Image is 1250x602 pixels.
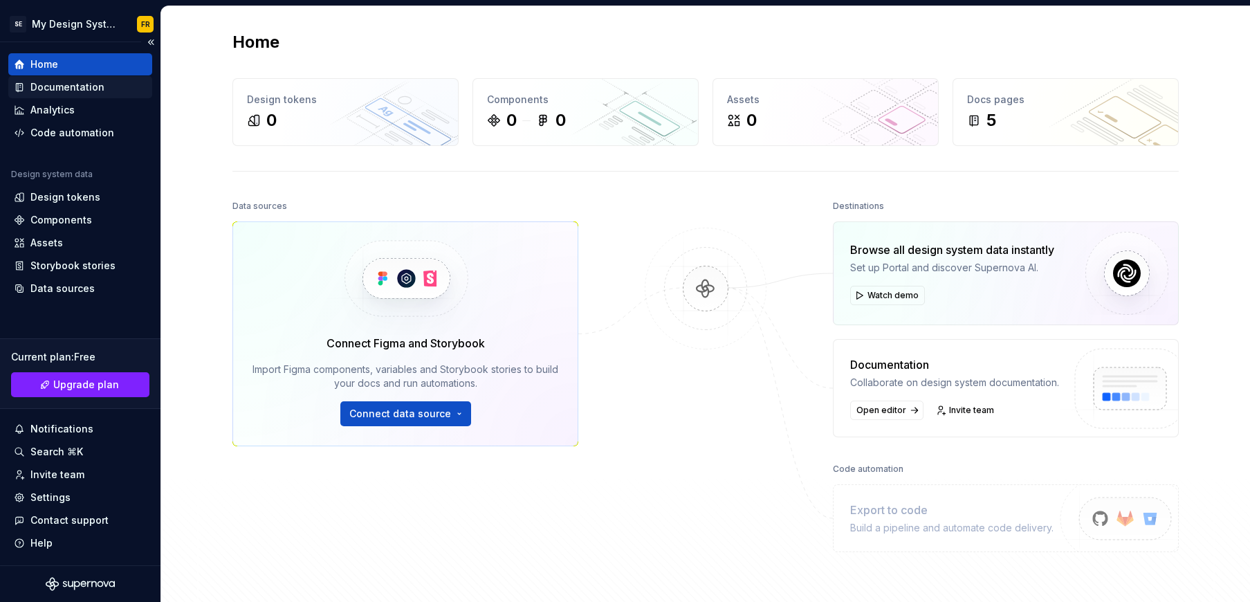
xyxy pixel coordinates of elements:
a: Invite team [932,401,1000,420]
span: Invite team [949,405,994,416]
div: Import Figma components, variables and Storybook stories to build your docs and run automations. [252,363,558,390]
div: 0 [266,109,277,131]
div: Design system data [11,169,93,180]
div: SE [10,16,26,33]
button: Upgrade plan [11,372,149,397]
a: Documentation [8,76,152,98]
div: Code automation [833,459,903,479]
div: Storybook stories [30,259,116,273]
div: Home [30,57,58,71]
div: Build a pipeline and automate code delivery. [850,521,1054,535]
div: 5 [986,109,996,131]
a: Docs pages5 [953,78,1179,146]
button: Contact support [8,509,152,531]
div: FR [141,19,150,30]
div: 0 [746,109,757,131]
div: Collaborate on design system documentation. [850,376,1059,390]
span: Open editor [856,405,906,416]
div: Documentation [30,80,104,94]
div: Assets [727,93,924,107]
a: Components [8,209,152,231]
div: Documentation [850,356,1059,373]
div: Search ⌘K [30,445,83,459]
div: 0 [555,109,566,131]
span: Upgrade plan [53,378,119,392]
button: Notifications [8,418,152,440]
button: Help [8,532,152,554]
div: Analytics [30,103,75,117]
button: Connect data source [340,401,471,426]
div: Docs pages [967,93,1164,107]
div: Design tokens [30,190,100,204]
a: Open editor [850,401,923,420]
div: Notifications [30,422,93,436]
div: Components [487,93,684,107]
div: Help [30,536,53,550]
span: Watch demo [867,290,919,301]
span: Connect data source [349,407,451,421]
div: Connect Figma and Storybook [327,335,485,352]
div: Export to code [850,502,1054,518]
div: Browse all design system data instantly [850,241,1054,258]
a: Assets [8,232,152,254]
button: Collapse sidebar [141,33,160,52]
a: Storybook stories [8,255,152,277]
div: Components [30,213,92,227]
a: Code automation [8,122,152,144]
a: Design tokens [8,186,152,208]
div: Data sources [232,197,287,216]
div: Set up Portal and discover Supernova AI. [850,261,1054,275]
a: Invite team [8,464,152,486]
a: Design tokens0 [232,78,459,146]
a: Assets0 [713,78,939,146]
div: Assets [30,236,63,250]
div: Design tokens [247,93,444,107]
a: Home [8,53,152,75]
a: Settings [8,486,152,509]
button: SEMy Design SystemFR [3,9,158,39]
div: Contact support [30,513,109,527]
div: Settings [30,491,71,504]
a: Components00 [472,78,699,146]
div: 0 [506,109,517,131]
div: Data sources [30,282,95,295]
a: Analytics [8,99,152,121]
button: Watch demo [850,286,925,305]
h2: Home [232,31,279,53]
a: Data sources [8,277,152,300]
button: Search ⌘K [8,441,152,463]
svg: Supernova Logo [46,577,115,591]
div: Destinations [833,197,884,216]
div: Code automation [30,126,114,140]
div: My Design System [32,17,120,31]
div: Invite team [30,468,84,482]
div: Current plan : Free [11,350,149,364]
